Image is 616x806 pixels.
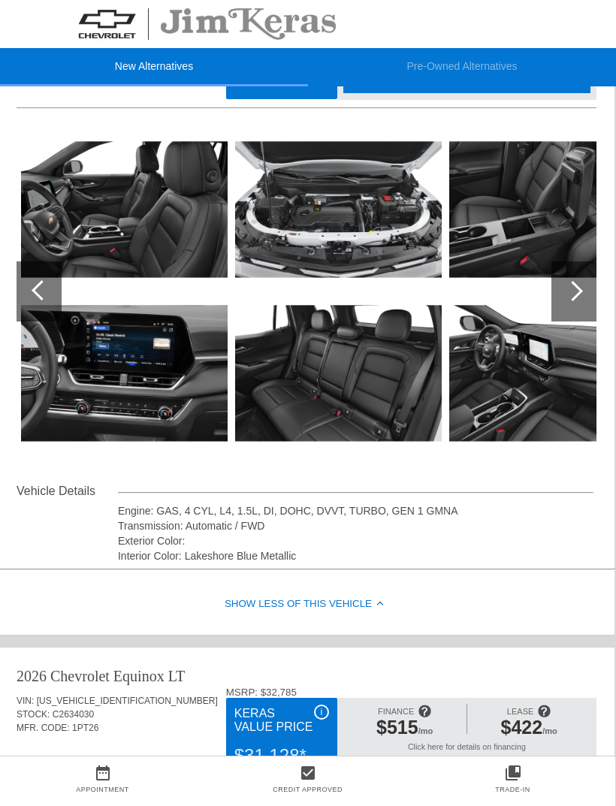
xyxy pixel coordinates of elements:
[37,696,218,706] span: [US_VEHICLE_IDENTIFICATION_NUMBER]
[118,533,593,548] div: Exterior Color:
[351,717,459,742] div: /mo
[410,764,615,782] a: collections_bookmark
[378,707,414,716] span: FINANCE
[76,786,129,793] a: Appointment
[21,296,228,451] img: 2026chs151951580_1280_18.png
[205,764,410,782] a: check_box
[501,717,543,738] span: $422
[168,666,186,687] div: LT
[376,717,418,738] span: $515
[118,518,593,533] div: Transmission: Automatic / FWD
[17,482,118,500] div: Vehicle Details
[314,705,329,720] div: i
[17,696,34,706] span: VIN:
[234,705,329,736] div: Keras Value Price
[53,709,94,720] span: C2634030
[72,723,98,733] span: 1PT26
[17,709,50,720] span: STOCK:
[17,723,70,733] span: MFR. CODE:
[507,707,533,716] span: LEASE
[21,132,228,287] img: 2026chs151951579_1280_13.png
[118,503,593,518] div: Engine: GAS, 4 CYL, L4, 1.5L, DI, DOHC, DVVT, TURBO, GEN 1 GMNA
[308,48,616,86] li: Pre-Owned Alternatives
[235,296,442,451] img: 2026chs151951583_1280_28.png
[118,548,593,563] div: Interior Color: Lakeshore Blue Metallic
[273,786,343,793] a: Credit Approved
[226,687,596,698] div: MSRP: $32,785
[234,736,329,775] div: $31,128*
[475,717,583,742] div: /mo
[343,742,590,759] div: Click here for details on financing
[495,786,530,793] a: Trade-In
[235,132,442,287] img: 2026chs151951582_1280_25.png
[17,666,165,687] div: 2026 Chevrolet Equinox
